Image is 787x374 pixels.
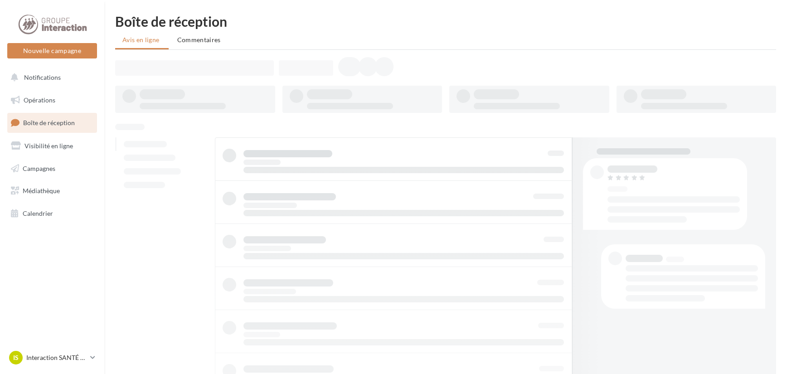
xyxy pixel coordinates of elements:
[5,113,99,132] a: Boîte de réception
[13,353,19,362] span: IS
[115,15,776,28] div: Boîte de réception
[24,96,55,104] span: Opérations
[23,209,53,217] span: Calendrier
[5,91,99,110] a: Opérations
[5,68,95,87] button: Notifications
[23,187,60,194] span: Médiathèque
[5,204,99,223] a: Calendrier
[24,73,61,81] span: Notifications
[5,136,99,155] a: Visibilité en ligne
[5,159,99,178] a: Campagnes
[5,181,99,200] a: Médiathèque
[7,43,97,58] button: Nouvelle campagne
[177,36,221,44] span: Commentaires
[26,353,87,362] p: Interaction SANTÉ MACON
[24,142,73,150] span: Visibilité en ligne
[23,164,55,172] span: Campagnes
[23,119,75,126] span: Boîte de réception
[7,349,97,366] a: IS Interaction SANTÉ MACON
